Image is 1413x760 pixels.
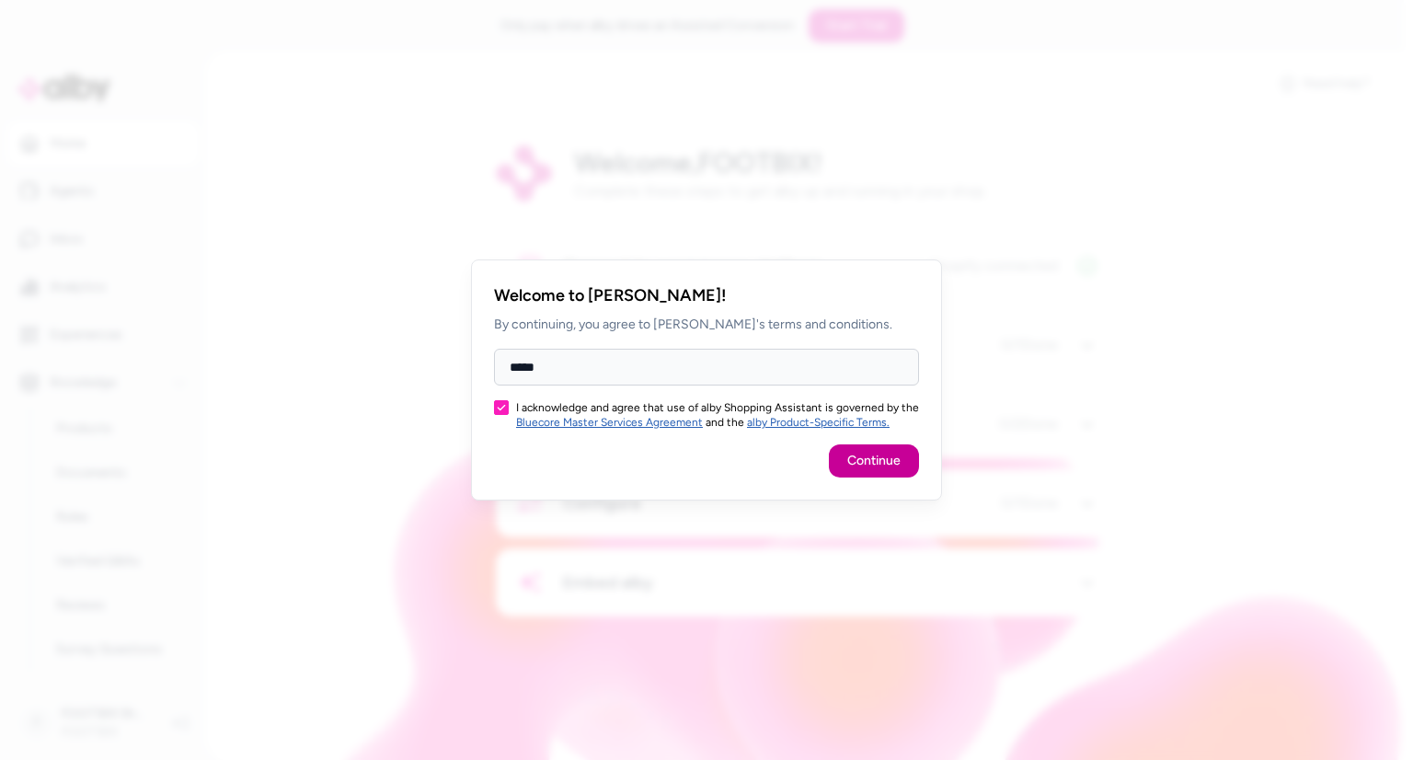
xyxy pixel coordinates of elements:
a: alby Product-Specific Terms. [747,416,890,429]
button: Continue [829,444,919,478]
label: I acknowledge and agree that use of alby Shopping Assistant is governed by the and the [516,400,919,430]
a: Bluecore Master Services Agreement [516,416,703,429]
h2: Welcome to [PERSON_NAME]! [494,282,919,308]
p: By continuing, you agree to [PERSON_NAME]'s terms and conditions. [494,316,919,334]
